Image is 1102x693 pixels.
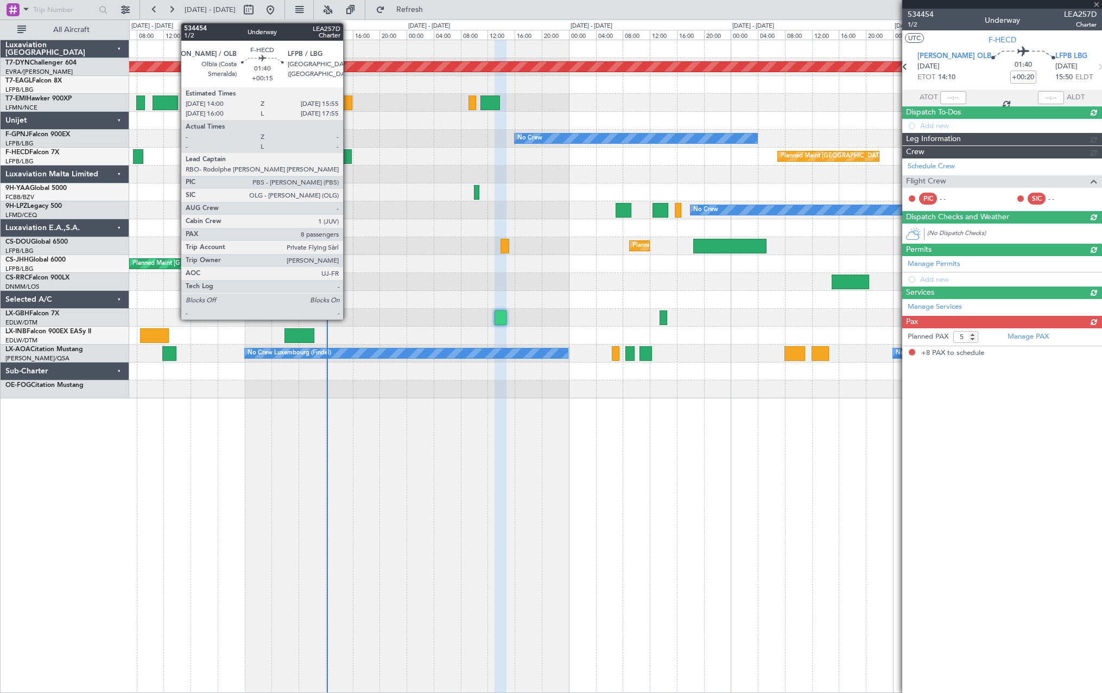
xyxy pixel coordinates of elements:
[326,30,353,40] div: 12:00
[596,30,623,40] div: 04:00
[5,265,34,273] a: LFPB/LBG
[895,22,936,31] div: [DATE] - [DATE]
[132,256,303,272] div: Planned Maint [GEOGRAPHIC_DATA] ([GEOGRAPHIC_DATA])
[185,5,236,15] span: [DATE] - [DATE]
[5,283,39,291] a: DNMM/LOS
[387,6,433,14] span: Refresh
[758,30,785,40] div: 04:00
[131,22,173,31] div: [DATE] - [DATE]
[571,22,612,31] div: [DATE] - [DATE]
[487,30,515,40] div: 12:00
[271,30,299,40] div: 04:00
[5,104,37,112] a: LFMN/NCE
[218,30,245,40] div: 20:00
[5,157,34,166] a: LFPB/LBG
[781,148,952,164] div: Planned Maint [GEOGRAPHIC_DATA] ([GEOGRAPHIC_DATA])
[5,257,29,263] span: CS-JHH
[1064,9,1097,20] span: LEA257D
[839,30,866,40] div: 16:00
[908,9,934,20] span: 534454
[33,2,96,18] input: Trip Number
[5,382,84,389] a: OE-FOGCitation Mustang
[5,68,73,76] a: EVRA/[PERSON_NAME]
[732,22,774,31] div: [DATE] - [DATE]
[5,336,37,345] a: EDLW/DTM
[985,15,1020,26] div: Underway
[704,30,731,40] div: 20:00
[246,22,288,31] div: [DATE] - [DATE]
[917,72,935,83] span: ETOT
[632,238,803,254] div: Planned Maint [GEOGRAPHIC_DATA] ([GEOGRAPHIC_DATA])
[693,202,718,218] div: No Crew
[731,30,758,40] div: 00:00
[569,30,596,40] div: 00:00
[408,22,450,31] div: [DATE] - [DATE]
[623,30,650,40] div: 08:00
[5,78,62,84] a: T7-EAGLFalcon 8X
[1075,72,1093,83] span: ELDT
[517,130,542,147] div: No Crew
[5,346,30,353] span: LX-AOA
[5,247,34,255] a: LFPB/LBG
[5,319,37,327] a: EDLW/DTM
[893,30,920,40] div: 00:00
[5,275,29,281] span: CS-RRC
[353,30,380,40] div: 16:00
[5,275,69,281] a: CS-RRCFalcon 900LX
[917,61,940,72] span: [DATE]
[163,30,191,40] div: 12:00
[5,193,34,201] a: FCBB/BZV
[542,30,569,40] div: 20:00
[5,96,27,102] span: T7-EMI
[5,382,31,389] span: OE-FOG
[5,211,37,219] a: LFMD/CEQ
[5,60,30,66] span: T7-DYN
[5,60,77,66] a: T7-DYNChallenger 604
[5,239,68,245] a: CS-DOUGlobal 6500
[5,78,32,84] span: T7-EAGL
[1064,20,1097,29] span: Charter
[5,131,70,138] a: F-GPNJFalcon 900EX
[5,310,29,317] span: LX-GBH
[938,72,955,83] span: 14:10
[379,30,407,40] div: 20:00
[5,310,59,317] a: LX-GBHFalcon 7X
[5,328,91,335] a: LX-INBFalcon 900EX EASy II
[908,20,934,29] span: 1/2
[5,185,30,192] span: 9H-YAA
[5,257,66,263] a: CS-JHHGlobal 6000
[5,139,34,148] a: LFPB/LBG
[137,30,164,40] div: 08:00
[5,131,29,138] span: F-GPNJ
[1055,61,1078,72] span: [DATE]
[896,345,946,361] div: No Crew Sabadell
[812,30,839,40] div: 12:00
[461,30,488,40] div: 08:00
[371,1,436,18] button: Refresh
[5,149,29,156] span: F-HECD
[5,86,34,94] a: LFPB/LBG
[28,26,115,34] span: All Aircraft
[650,30,677,40] div: 12:00
[515,30,542,40] div: 16:00
[5,203,27,209] span: 9H-LPZ
[5,149,59,156] a: F-HECDFalcon 7X
[917,51,991,62] span: [PERSON_NAME] OLB
[407,30,434,40] div: 00:00
[245,30,272,40] div: 00:00
[920,92,938,103] span: ATOT
[12,21,118,39] button: All Aircraft
[5,328,27,335] span: LX-INB
[1015,60,1032,71] span: 01:40
[299,30,326,40] div: 08:00
[434,30,461,40] div: 04:00
[5,346,83,353] a: LX-AOACitation Mustang
[207,202,232,218] div: No Crew
[5,203,62,209] a: 9H-LPZLegacy 500
[5,354,69,363] a: [PERSON_NAME]/QSA
[905,33,924,43] button: UTC
[5,185,67,192] a: 9H-YAAGlobal 5000
[5,96,72,102] a: T7-EMIHawker 900XP
[191,30,218,40] div: 16:00
[1055,51,1087,62] span: LFPB LBG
